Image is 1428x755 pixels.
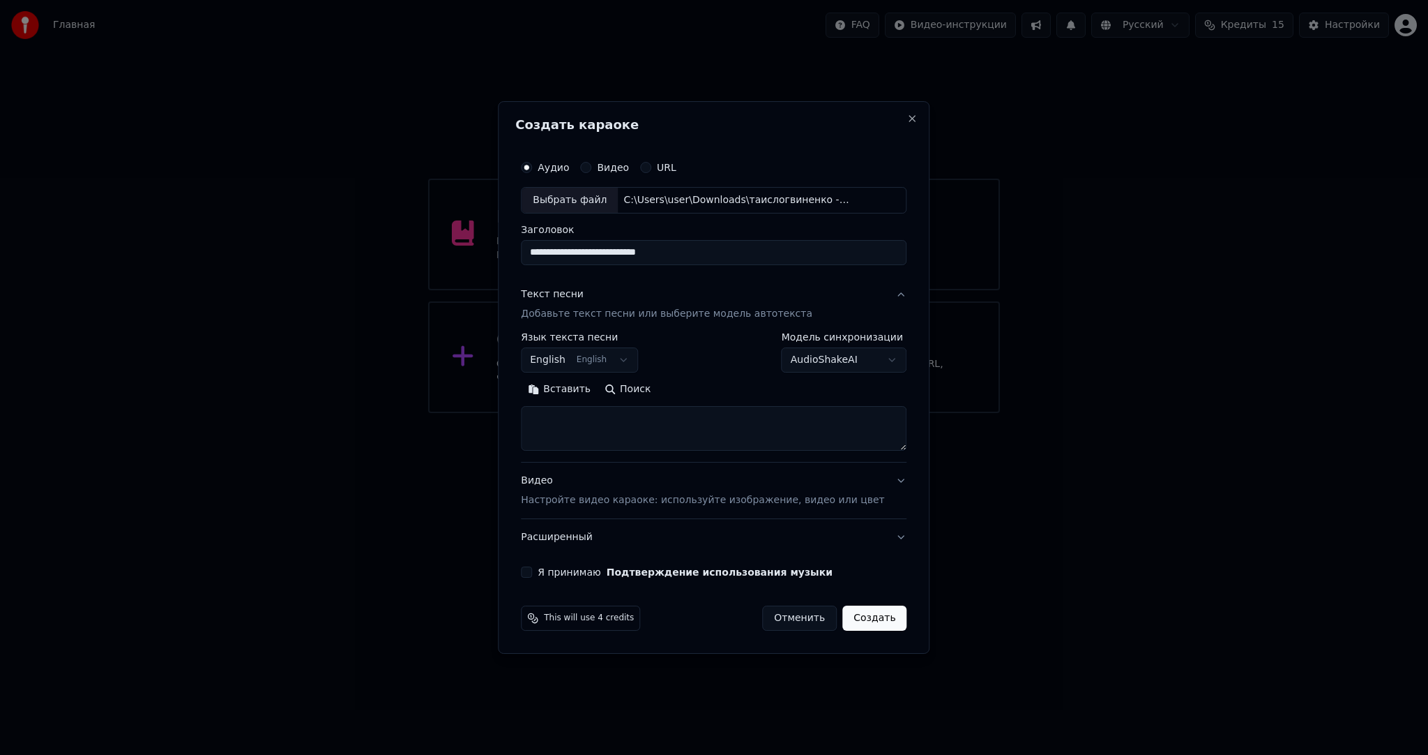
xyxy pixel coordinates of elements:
[538,567,833,577] label: Я принимаю
[521,276,906,332] button: Текст песниДобавьте текст песни или выберите модель автотекста
[522,188,618,213] div: Выбрать файл
[657,163,676,172] label: URL
[521,332,906,462] div: Текст песниДобавьте текст песни или выберите модель автотекста
[762,606,837,631] button: Отменить
[521,474,884,507] div: Видео
[521,332,638,342] label: Язык текста песни
[597,163,629,172] label: Видео
[515,119,912,131] h2: Создать караоке
[521,493,884,507] p: Настройте видео караоке: используйте изображение, видео или цвет
[521,378,598,401] button: Вставить
[618,193,855,207] div: C:\Users\user\Downloads\таислогвиненко - До Хеппи-энда.mp3
[521,225,906,234] label: Заголовок
[538,163,569,172] label: Аудио
[842,606,906,631] button: Создать
[521,287,584,301] div: Текст песни
[782,332,907,342] label: Модель синхронизации
[598,378,658,401] button: Поиск
[544,613,634,624] span: This will use 4 credits
[521,307,812,321] p: Добавьте текст песни или выберите модель автотекста
[521,463,906,518] button: ВидеоНастройте видео караоке: используйте изображение, видео или цвет
[521,519,906,555] button: Расширенный
[607,567,833,577] button: Я принимаю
